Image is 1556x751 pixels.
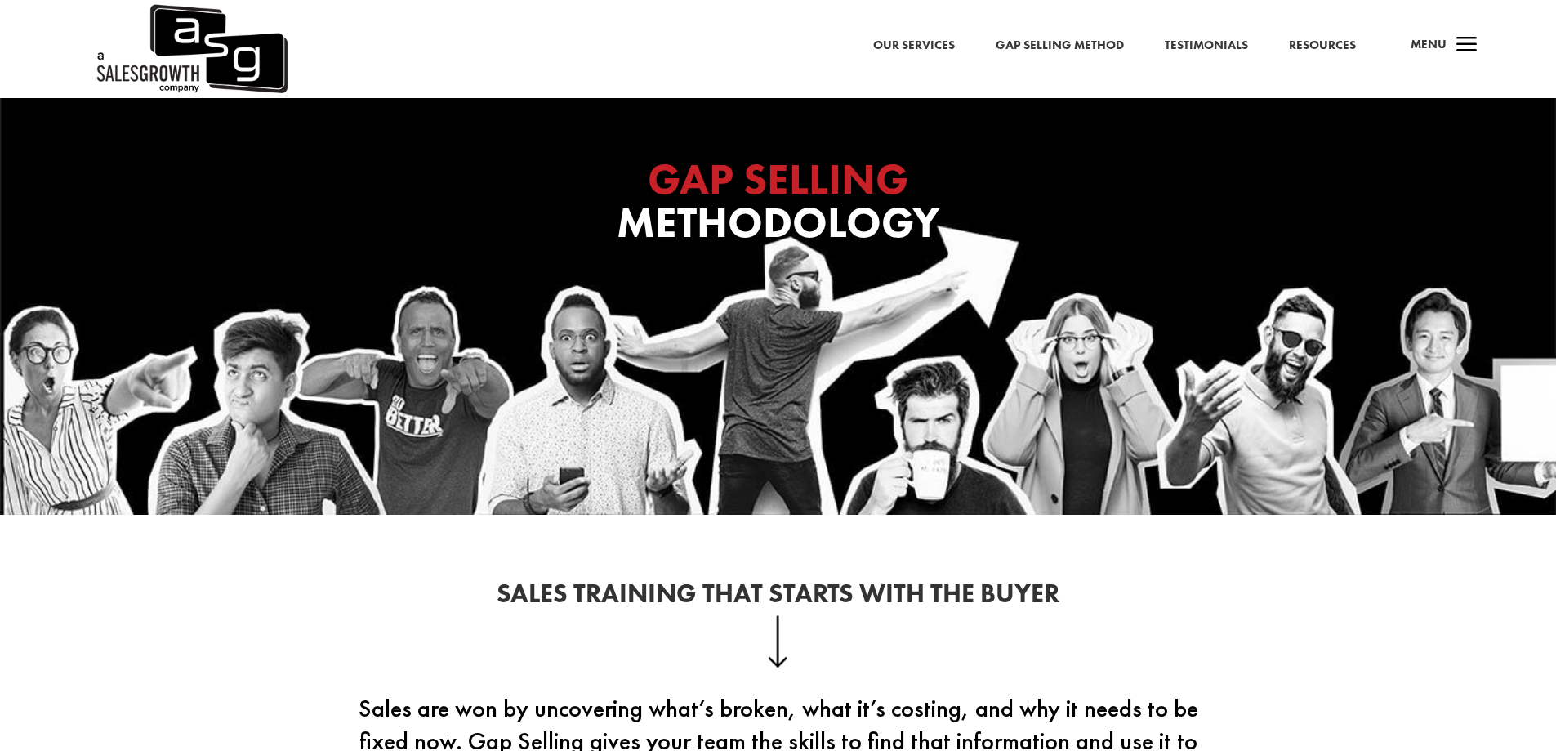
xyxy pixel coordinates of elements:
span: GAP SELLING [648,151,908,207]
a: Resources [1289,35,1356,56]
a: Gap Selling Method [996,35,1124,56]
h1: Methodology [452,158,1105,253]
h2: Sales Training That Starts With the Buyer [337,581,1219,615]
span: a [1451,29,1483,62]
img: down-arrow [768,615,788,668]
span: Menu [1411,36,1447,52]
a: Testimonials [1165,35,1248,56]
a: Our Services [873,35,955,56]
